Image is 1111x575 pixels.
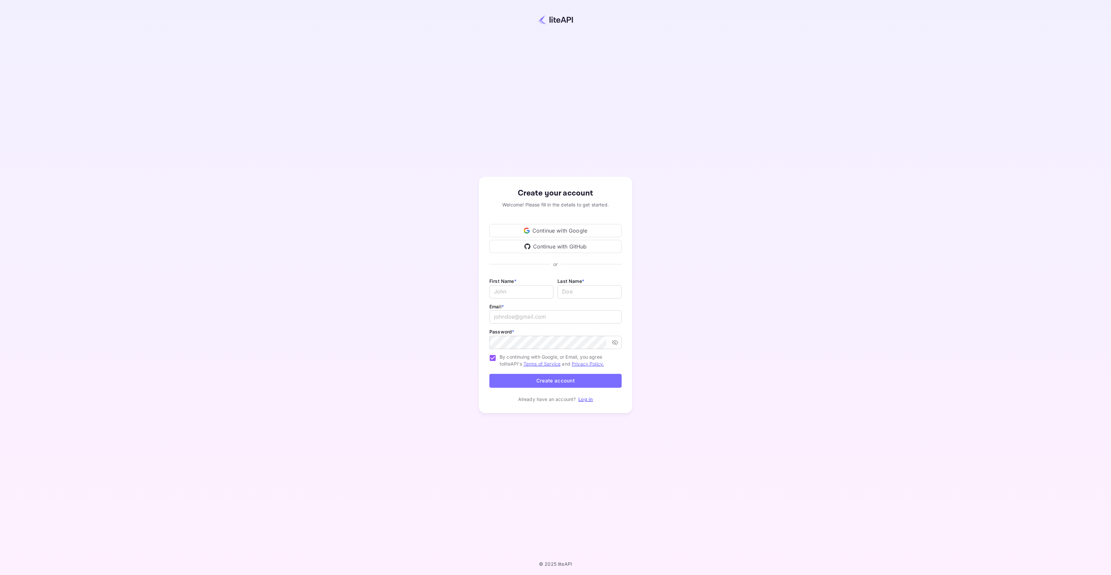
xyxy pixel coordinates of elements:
[489,285,554,298] input: John
[500,353,616,367] span: By continuing with Google, or Email, you agree to liteAPI's and
[489,224,622,237] div: Continue with Google
[489,240,622,253] div: Continue with GitHub
[557,278,584,284] label: Last Name
[572,361,604,367] a: Privacy Policy.
[539,561,572,567] p: © 2025 liteAPI
[489,278,516,284] label: First Name
[578,396,593,402] a: Log in
[489,374,622,388] button: Create account
[489,310,622,324] input: johndoe@gmail.com
[523,361,560,367] a: Terms of Service
[518,396,576,403] p: Already have an account?
[489,304,504,309] label: Email
[538,15,573,24] img: liteapi
[609,336,621,348] button: toggle password visibility
[489,329,514,334] label: Password
[489,187,622,199] div: Create your account
[489,201,622,208] div: Welcome! Please fill in the details to get started.
[557,285,622,298] input: Doe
